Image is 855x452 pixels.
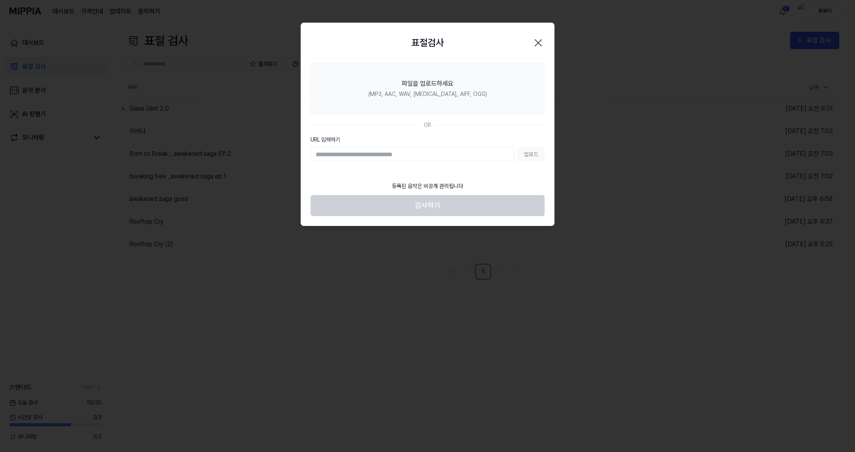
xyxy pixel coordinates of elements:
h2: 표절검사 [411,36,444,50]
div: (MP3, AAC, WAV, [MEDICAL_DATA], AIFF, OGG) [368,90,487,98]
div: 등록된 음악은 비공개 관리됩니다 [387,177,468,195]
div: OR [424,121,431,129]
div: 파일을 업로드하세요 [402,79,453,88]
label: URL 입력하기 [311,136,544,144]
